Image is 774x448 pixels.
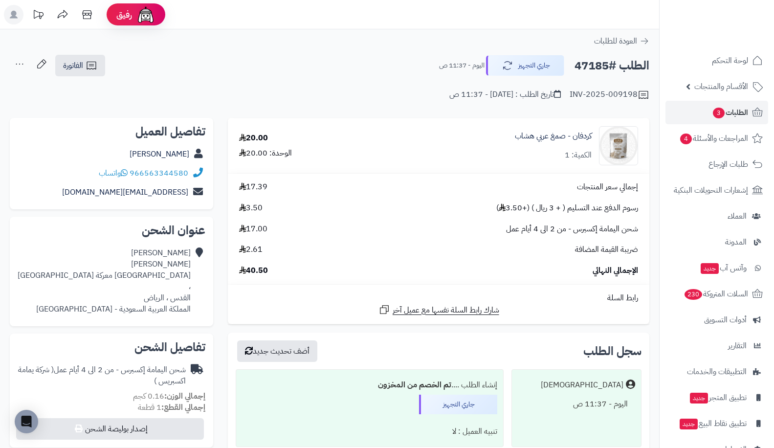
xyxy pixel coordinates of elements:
[18,247,191,314] div: [PERSON_NAME] [PERSON_NAME] [GEOGRAPHIC_DATA] معركة [GEOGRAPHIC_DATA] ، القدس ، الرياض المملكة ال...
[18,364,186,387] div: شحن اليمامة إكسبرس - من 2 الى 4 أيام عمل
[393,305,499,316] span: شارك رابط السلة نفسها مع عميل آخر
[694,80,748,93] span: الأقسام والمنتجات
[665,386,768,409] a: تطبيق المتجرجديد
[239,202,263,214] span: 3.50
[704,313,747,327] span: أدوات التسويق
[690,393,708,403] span: جديد
[665,308,768,332] a: أدوات التسويق
[161,402,205,413] strong: إجمالي القطع:
[708,18,765,38] img: logo-2.png
[712,106,748,119] span: الطلبات
[577,181,638,193] span: إجمالي سعر المنتجات
[18,341,205,353] h2: تفاصيل الشحن
[665,153,768,176] a: طلبات الإرجاع
[136,5,155,24] img: ai-face.png
[570,89,649,101] div: INV-2025-009198
[63,60,83,71] span: الفاتورة
[680,419,698,429] span: جديد
[138,402,205,413] small: 1 قطعة
[712,107,725,118] span: 3
[728,339,747,353] span: التقارير
[665,49,768,72] a: لوحة التحكم
[684,287,748,301] span: السلات المتروكة
[130,148,189,160] a: [PERSON_NAME]
[665,204,768,228] a: العملاء
[665,282,768,306] a: السلات المتروكة230
[594,35,637,47] span: العودة للطلبات
[665,412,768,435] a: تطبيق نقاط البيعجديد
[496,202,638,214] span: رسوم الدفع عند التسليم ( + 3 ريال ) (+3.50 )
[679,417,747,430] span: تطبيق نقاط البيع
[687,365,747,379] span: التطبيقات والخدمات
[378,379,451,391] b: تم الخصم من المخزون
[679,132,748,145] span: المراجعات والأسئلة
[708,157,748,171] span: طلبات الإرجاع
[583,345,641,357] h3: سجل الطلب
[239,133,268,144] div: 20.00
[18,224,205,236] h2: عنوان الشحن
[728,209,747,223] span: العملاء
[700,261,747,275] span: وآتس آب
[237,340,317,362] button: أضف تحديث جديد
[116,9,132,21] span: رفيق
[684,289,703,300] span: 230
[130,167,188,179] a: 966563344580
[506,224,638,235] span: شحن اليمامة إكسبرس - من 2 الى 4 أيام عمل
[541,380,623,391] div: [DEMOGRAPHIC_DATA]
[665,360,768,383] a: التطبيقات والخدمات
[665,127,768,150] a: المراجعات والأسئلة4
[515,131,592,142] a: كردفان - صمغ عربي هشاب
[665,101,768,124] a: الطلبات3
[62,186,188,198] a: [EMAIL_ADDRESS][DOMAIN_NAME]
[665,334,768,358] a: التقارير
[99,167,128,179] a: واتساب
[239,244,263,255] span: 2.61
[518,395,635,414] div: اليوم - 11:37 ص
[565,150,592,161] div: الكمية: 1
[18,126,205,137] h2: تفاصيل العميل
[594,35,649,47] a: العودة للطلبات
[665,256,768,280] a: وآتس آبجديد
[239,265,268,276] span: 40.50
[680,133,692,144] span: 4
[15,410,38,433] div: Open Intercom Messenger
[164,390,205,402] strong: إجمالي الوزن:
[239,224,267,235] span: 17.00
[674,183,748,197] span: إشعارات التحويلات البنكية
[419,395,497,414] div: جاري التجهيز
[26,5,50,27] a: تحديثات المنصة
[486,55,564,76] button: جاري التجهيز
[712,54,748,67] span: لوحة التحكم
[449,89,561,100] div: تاريخ الطلب : [DATE] - 11:37 ص
[725,235,747,249] span: المدونة
[242,422,497,441] div: تنبيه العميل : لا
[133,390,205,402] small: 0.16 كجم
[232,292,645,304] div: رابط السلة
[242,376,497,395] div: إنشاء الطلب ....
[701,263,719,274] span: جديد
[239,148,292,159] div: الوحدة: 20.00
[16,418,204,440] button: إصدار بوليصة الشحن
[575,244,638,255] span: ضريبة القيمة المضافة
[689,391,747,404] span: تطبيق المتجر
[575,56,649,76] h2: الطلب #47185
[665,179,768,202] a: إشعارات التحويلات البنكية
[665,230,768,254] a: المدونة
[439,61,485,70] small: اليوم - 11:37 ص
[593,265,638,276] span: الإجمالي النهائي
[378,304,499,316] a: شارك رابط السلة نفسها مع عميل آخر
[55,55,105,76] a: الفاتورة
[18,364,186,387] span: ( شركة يمامة اكسبريس )
[599,126,638,165] img: karpro1-90x90.jpg
[239,181,267,193] span: 17.39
